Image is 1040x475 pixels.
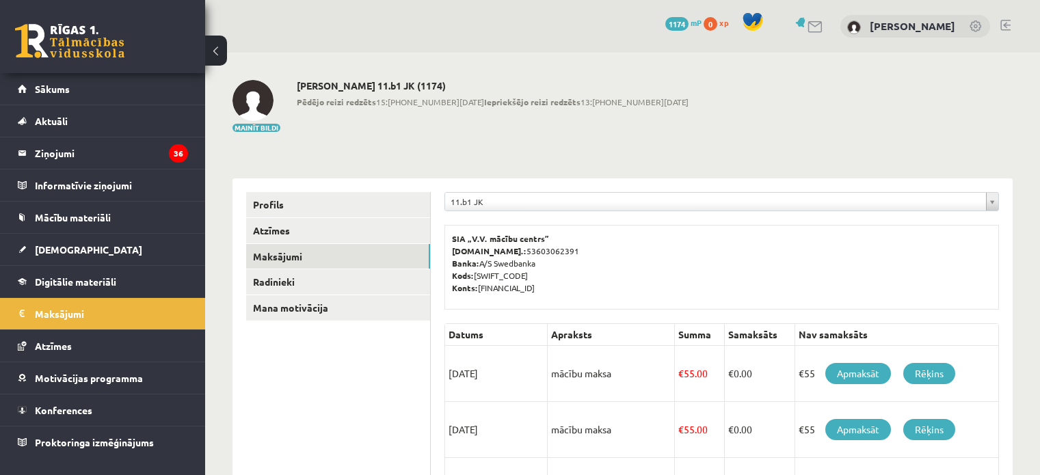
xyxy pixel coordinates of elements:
[246,244,430,269] a: Maksājumi
[675,324,725,346] th: Summa
[452,282,478,293] b: Konts:
[169,144,188,163] i: 36
[847,21,861,34] img: Eva Janstoviča
[484,96,581,107] b: Iepriekšējo reizi redzēts
[452,233,550,244] b: SIA „V.V. mācību centrs”
[35,169,188,201] legend: Informatīvie ziņojumi
[903,363,955,384] a: Rēķins
[691,17,702,28] span: mP
[728,367,734,379] span: €
[704,17,735,28] a: 0 xp
[795,324,999,346] th: Nav samaksāts
[35,298,188,329] legend: Maksājumi
[452,270,474,281] b: Kods:
[297,80,689,92] h2: [PERSON_NAME] 11.b1 JK (1174)
[870,19,955,33] a: [PERSON_NAME]
[795,402,999,458] td: €55
[297,96,376,107] b: Pēdējo reizi redzēts
[18,202,188,233] a: Mācību materiāli
[35,404,92,416] span: Konferences
[18,234,188,265] a: [DEMOGRAPHIC_DATA]
[825,363,891,384] a: Apmaksāt
[452,258,479,269] b: Banka:
[18,105,188,137] a: Aktuāli
[548,324,675,346] th: Apraksts
[35,115,68,127] span: Aktuāli
[246,218,430,243] a: Atzīmes
[18,330,188,362] a: Atzīmes
[675,346,725,402] td: 55.00
[678,423,684,435] span: €
[18,426,188,458] a: Proktoringa izmēģinājums
[678,367,684,379] span: €
[704,17,717,31] span: 0
[18,137,188,169] a: Ziņojumi36
[297,96,689,108] span: 15:[PHONE_NUMBER][DATE] 13:[PHONE_NUMBER][DATE]
[452,232,991,294] p: 53603062391 A/S Swedbanka [SWIFT_CODE] [FINANCIAL_ID]
[451,193,981,211] span: 11.b1 JK
[795,346,999,402] td: €55
[728,423,734,435] span: €
[675,402,725,458] td: 55.00
[18,73,188,105] a: Sākums
[18,169,188,201] a: Informatīvie ziņojumi
[18,298,188,329] a: Maksājumi
[445,402,548,458] td: [DATE]
[35,275,116,288] span: Digitālie materiāli
[35,243,142,256] span: [DEMOGRAPHIC_DATA]
[665,17,702,28] a: 1174 mP
[232,124,280,132] button: Mainīt bildi
[665,17,689,31] span: 1174
[35,83,70,95] span: Sākums
[825,419,891,440] a: Apmaksāt
[15,24,124,58] a: Rīgas 1. Tālmācības vidusskola
[18,266,188,297] a: Digitālie materiāli
[445,324,548,346] th: Datums
[719,17,728,28] span: xp
[232,80,274,121] img: Eva Janstoviča
[548,402,675,458] td: mācību maksa
[445,193,998,211] a: 11.b1 JK
[35,340,72,352] span: Atzīmes
[725,402,795,458] td: 0.00
[35,436,154,448] span: Proktoringa izmēģinājums
[35,372,143,384] span: Motivācijas programma
[18,362,188,394] a: Motivācijas programma
[246,295,430,321] a: Mana motivācija
[548,346,675,402] td: mācību maksa
[18,394,188,426] a: Konferences
[725,346,795,402] td: 0.00
[35,137,188,169] legend: Ziņojumi
[725,324,795,346] th: Samaksāts
[246,269,430,295] a: Radinieki
[452,245,526,256] b: [DOMAIN_NAME].:
[246,192,430,217] a: Profils
[903,419,955,440] a: Rēķins
[445,346,548,402] td: [DATE]
[35,211,111,223] span: Mācību materiāli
